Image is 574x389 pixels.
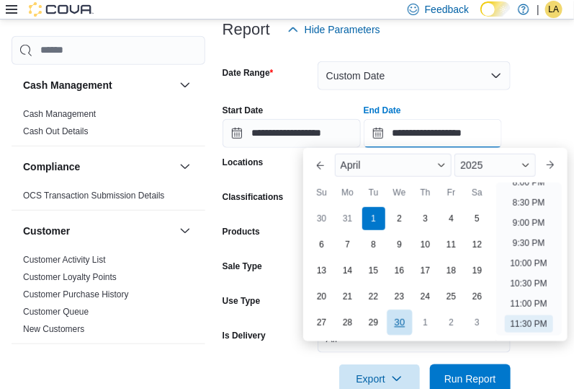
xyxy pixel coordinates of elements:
h3: Cash Management [23,78,112,92]
label: Date Range [223,67,274,79]
div: day-5 [466,207,489,230]
button: Customer [23,224,174,238]
div: day-28 [336,311,359,334]
div: day-13 [310,259,333,282]
a: Customer Loyalty Points [23,272,117,282]
div: day-2 [388,207,411,230]
div: day-20 [310,285,333,308]
div: day-10 [414,233,437,256]
a: OCS Transaction Submission Details [23,191,165,201]
div: day-1 [362,207,385,230]
div: day-30 [310,207,333,230]
ul: Time [496,183,562,336]
a: Customer Activity List [23,255,106,265]
div: April, 2025 [309,206,490,336]
div: day-16 [388,259,411,282]
button: Cash Management [176,77,194,94]
div: day-30 [387,310,412,335]
span: Cash Management [23,108,96,120]
div: day-15 [362,259,385,282]
span: Feedback [425,2,469,17]
div: day-2 [440,311,463,334]
div: day-1 [414,311,437,334]
div: day-23 [388,285,411,308]
span: LA [549,1,560,18]
label: Locations [223,157,264,168]
p: | [537,1,539,18]
div: Compliance [12,187,205,210]
button: Hide Parameters [282,15,386,44]
span: April [341,159,361,171]
div: day-4 [440,207,463,230]
div: day-6 [310,233,333,256]
div: day-31 [336,207,359,230]
li: 10:30 PM [505,275,553,292]
label: Products [223,226,260,237]
span: Customer Purchase History [23,289,129,300]
label: Start Date [223,105,264,116]
div: Mo [336,181,359,204]
input: Press the down key to open a popover containing a calendar. [223,119,361,148]
div: day-3 [414,207,437,230]
div: day-3 [466,311,489,334]
div: We [388,181,411,204]
input: Dark Mode [480,1,511,17]
div: day-21 [336,285,359,308]
div: day-8 [362,233,385,256]
span: Customer Queue [23,306,89,318]
div: day-7 [336,233,359,256]
li: 9:30 PM [507,235,551,252]
button: Next month [539,154,562,177]
div: day-25 [440,285,463,308]
div: Customer [12,251,205,344]
h3: Compliance [23,159,80,174]
div: day-14 [336,259,359,282]
div: Th [414,181,437,204]
span: New Customers [23,323,84,335]
div: Button. Open the month selector. April is currently selected. [335,154,452,177]
button: Compliance [176,158,194,175]
button: Custom Date [318,61,511,90]
label: Sale Type [223,261,262,272]
div: day-12 [466,233,489,256]
button: Compliance [23,159,174,174]
span: 2025 [460,159,483,171]
button: Previous Month [309,154,332,177]
a: Customer Purchase History [23,289,129,300]
li: 11:00 PM [505,295,553,312]
div: Fr [440,181,463,204]
label: End Date [364,105,401,116]
span: Cash Out Details [23,126,89,137]
img: Cova [29,2,94,17]
input: Press the down key to enter a popover containing a calendar. Press the escape key to close the po... [364,119,502,148]
li: 9:00 PM [507,214,551,232]
a: New Customers [23,324,84,334]
li: 11:30 PM [505,315,553,333]
div: day-27 [310,311,333,334]
button: Discounts & Promotions [176,356,194,373]
div: day-11 [440,233,463,256]
div: day-19 [466,259,489,282]
h3: Customer [23,224,70,238]
div: Tu [362,181,385,204]
div: Button. Open the year selector. 2025 is currently selected. [454,154,536,177]
div: day-18 [440,259,463,282]
div: Lori-Anne Perry [545,1,562,18]
li: 8:30 PM [507,194,551,211]
button: Customer [176,222,194,240]
label: Use Type [223,295,260,307]
span: Hide Parameters [305,22,380,37]
div: day-24 [414,285,437,308]
label: Classifications [223,191,284,203]
span: Customer Loyalty Points [23,271,117,283]
div: day-26 [466,285,489,308]
div: day-22 [362,285,385,308]
li: 10:00 PM [505,255,553,272]
span: OCS Transaction Submission Details [23,190,165,201]
div: day-17 [414,259,437,282]
a: Cash Out Details [23,126,89,136]
label: Is Delivery [223,330,266,341]
h3: Report [223,21,270,38]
